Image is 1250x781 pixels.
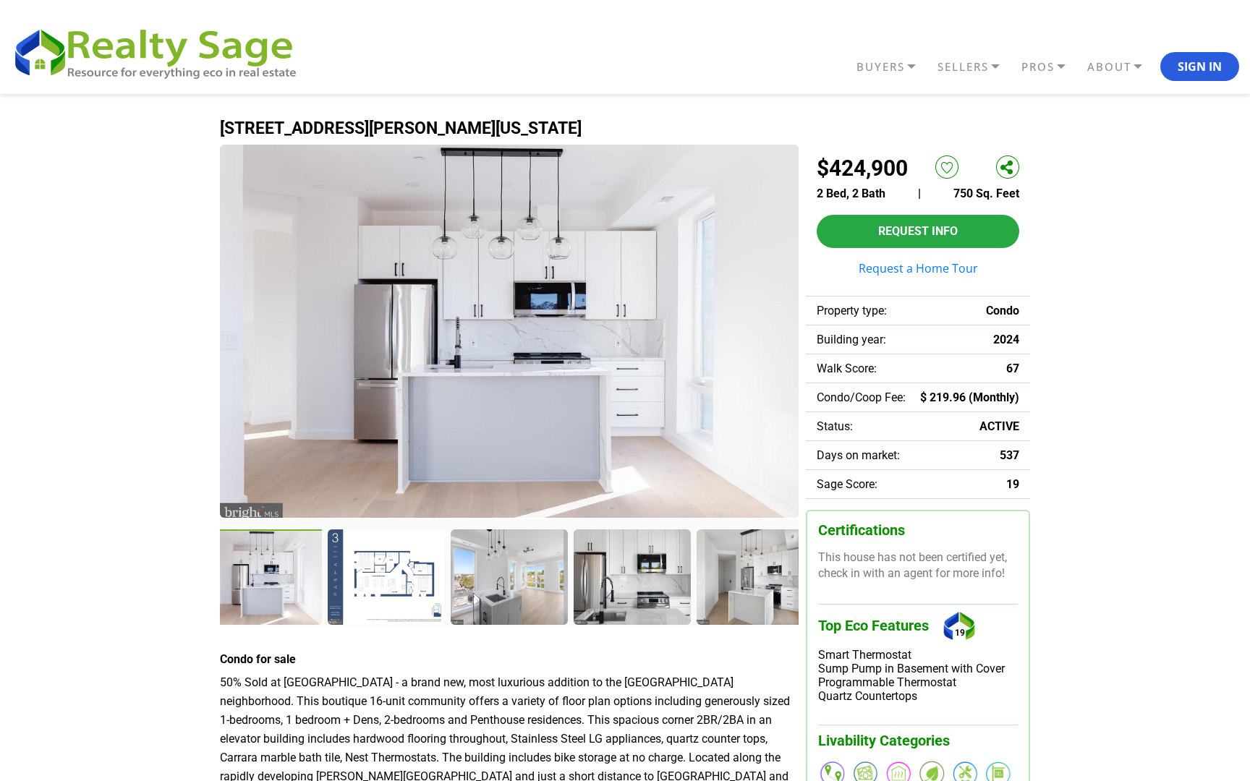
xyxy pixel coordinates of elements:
h2: $424,900 [817,155,908,181]
span: ACTIVE [979,419,1019,433]
span: | [918,187,921,200]
h1: [STREET_ADDRESS][PERSON_NAME][US_STATE] [220,119,1030,137]
a: Request a Home Tour [817,263,1019,274]
div: 19 [940,605,979,648]
span: 19 [1006,477,1019,491]
h3: Top Eco Features [818,604,1018,648]
img: REALTY SAGE [11,23,311,81]
a: PROS [1018,54,1084,80]
span: 2024 [993,333,1019,346]
span: Walk Score: [817,362,877,375]
span: Building year: [817,333,886,346]
h4: Condo for sale [220,652,799,666]
span: Days on market: [817,448,900,462]
p: This house has not been certified yet, check in with an agent for more info! [818,550,1018,582]
span: Sage Score: [817,477,877,491]
button: Sign In [1160,52,1239,81]
div: Smart Thermostat Sump Pump in Basement with Cover Programmable Thermostat Quartz Countertops [818,648,1018,703]
span: Status: [817,419,853,433]
a: SELLERS [934,54,1018,80]
button: Request Info [817,215,1019,248]
a: BUYERS [853,54,934,80]
span: Condo/Coop Fee: [817,390,906,404]
span: 750 Sq. Feet [953,187,1019,200]
span: Property type: [817,304,887,317]
h3: Livability Categories [818,725,1018,749]
span: $ 219.96 (Monthly) [920,390,1019,404]
a: ABOUT [1084,54,1160,80]
h3: Certifications [818,522,1018,539]
span: 537 [1000,448,1019,462]
span: 67 [1006,362,1019,375]
span: Condo [986,304,1019,317]
span: 2 Bed, 2 Bath [817,187,885,200]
